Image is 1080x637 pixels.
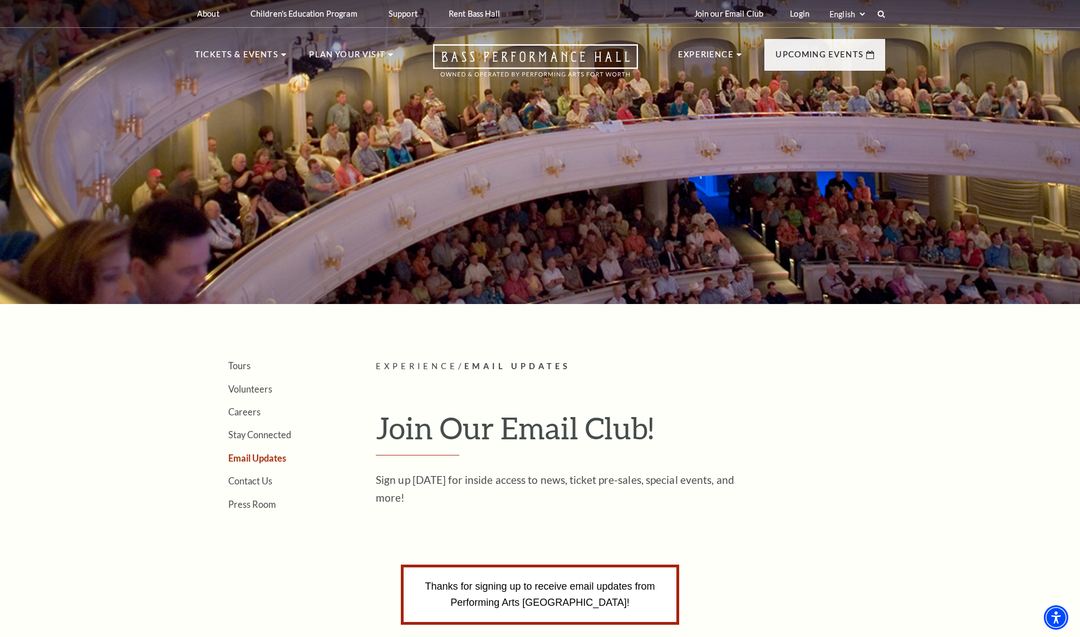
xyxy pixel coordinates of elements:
p: Rent Bass Hall [449,9,500,18]
a: Contact Us [228,476,272,486]
select: Select: [827,9,867,19]
p: Children's Education Program [251,9,357,18]
p: Experience [678,48,734,68]
p: Upcoming Events [775,48,863,68]
p: Tickets & Events [195,48,278,68]
a: Email Updates [228,453,286,463]
p: Sign up [DATE] for inside access to news, ticket pre-sales, special events, and more! [376,471,738,507]
div: Accessibility Menu [1044,605,1068,630]
p: / [376,360,885,374]
div: Thanks for signing up to receive email updates from Performing Arts [GEOGRAPHIC_DATA]! [415,579,665,611]
h1: Join Our Email Club! [376,410,885,455]
a: Stay Connected [228,429,291,440]
a: Volunteers [228,384,272,394]
p: About [197,9,219,18]
a: Open this option [393,44,678,88]
span: Email Updates [464,361,571,371]
a: Press Room [228,499,276,509]
p: Support [389,9,418,18]
p: Plan Your Visit [309,48,385,68]
span: Experience [376,361,458,371]
a: Careers [228,406,261,417]
a: Tours [228,360,251,371]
